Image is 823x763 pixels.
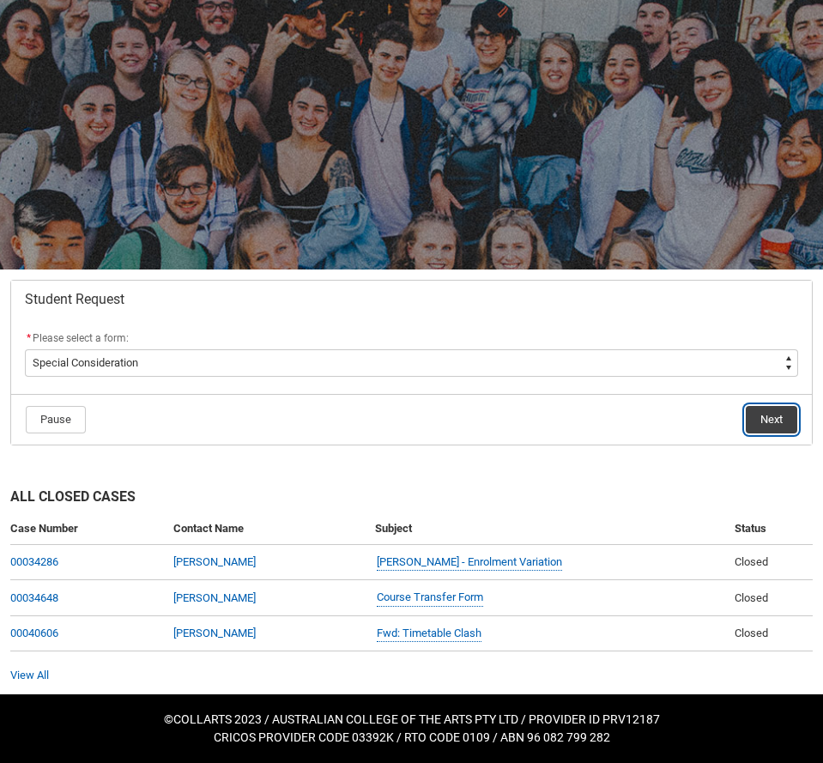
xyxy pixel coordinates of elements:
[10,280,813,445] article: Redu_Student_Request flow
[166,513,368,545] th: Contact Name
[735,555,768,568] span: Closed
[746,406,797,433] button: Next
[728,513,813,545] th: Status
[173,555,256,568] a: [PERSON_NAME]
[10,669,49,681] a: View All Cases
[173,627,256,639] a: [PERSON_NAME]
[10,591,58,604] a: 00034648
[173,591,256,604] a: [PERSON_NAME]
[10,555,58,568] a: 00034286
[377,554,562,572] a: [PERSON_NAME] - Enrolment Variation
[26,406,86,433] button: Pause
[25,291,124,308] span: Student Request
[10,487,813,513] h2: All Closed Cases
[735,627,768,639] span: Closed
[377,589,483,607] a: Course Transfer Form
[377,625,481,643] a: Fwd: Timetable Clash
[33,332,129,344] span: Please select a form:
[368,513,728,545] th: Subject
[27,332,31,344] abbr: required
[10,513,166,545] th: Case Number
[735,591,768,604] span: Closed
[10,627,58,639] a: 00040606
